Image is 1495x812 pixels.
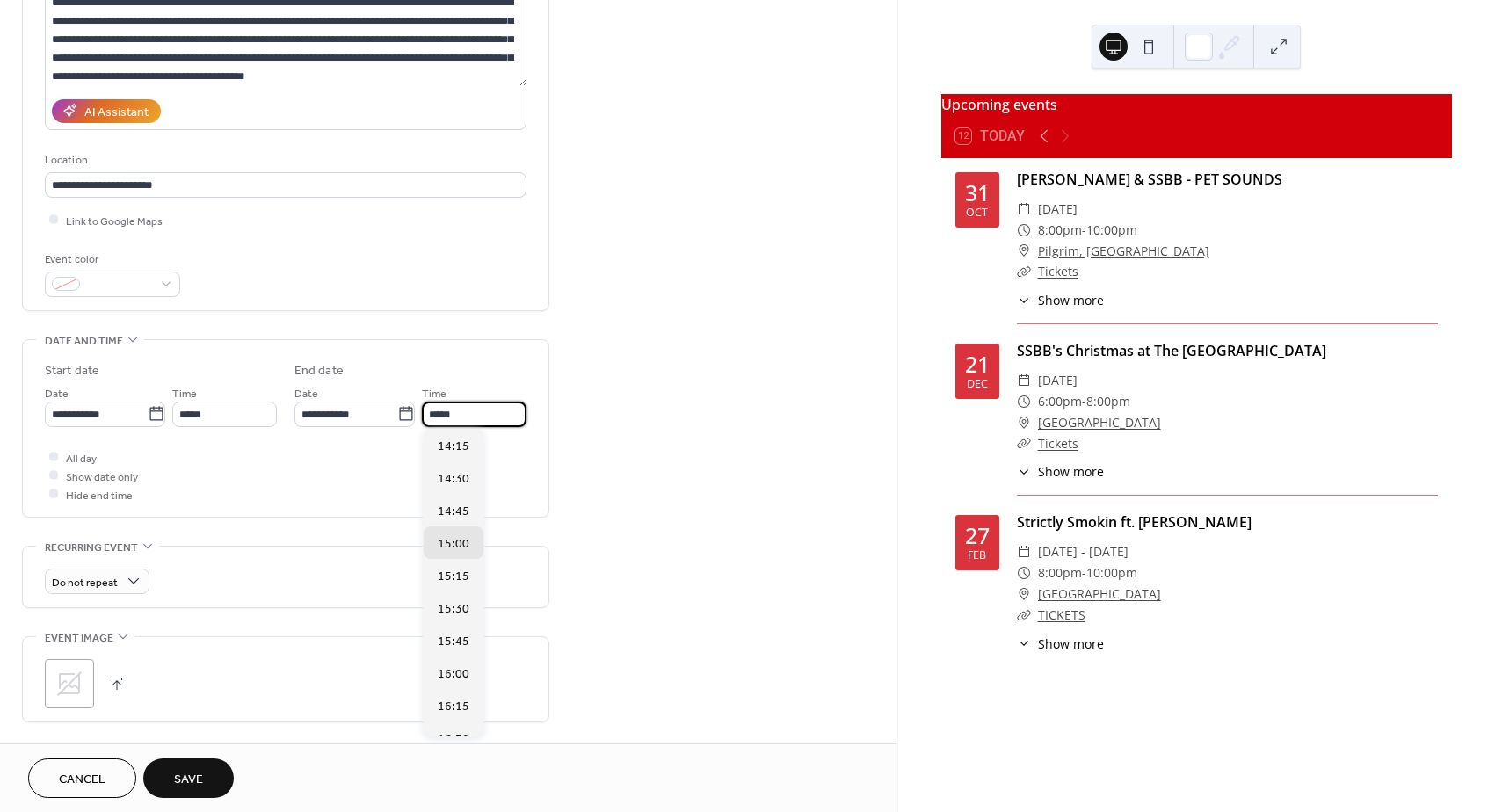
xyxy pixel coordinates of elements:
[1017,341,1326,360] a: SSBB's Christmas at The [GEOGRAPHIC_DATA]
[967,379,988,390] div: Dec
[438,665,469,684] span: 16:00
[1017,170,1282,189] a: [PERSON_NAME] & SSBB - PET SOUNDS
[1017,462,1031,481] div: ​
[1038,263,1078,279] a: Tickets
[1082,220,1086,241] span: -
[1017,433,1031,454] div: ​
[438,568,469,586] span: 15:15
[59,771,105,789] span: Cancel
[968,550,986,562] div: Feb
[1086,220,1137,241] span: 10:00pm
[438,535,469,554] span: 15:00
[45,250,177,269] div: Event color
[66,212,163,230] span: Link to Google Maps
[1017,220,1031,241] div: ​
[66,486,133,504] span: Hide end time
[438,698,469,716] span: 16:15
[1017,412,1031,433] div: ​
[45,659,94,708] div: ;
[1038,199,1078,220] span: [DATE]
[1038,541,1129,562] span: [DATE] - [DATE]
[45,362,99,381] div: Start date
[1038,462,1104,481] span: Show more
[1017,512,1252,532] a: Strictly Smokin ft. [PERSON_NAME]
[84,103,149,121] div: AI Assistant
[45,384,69,402] span: Date
[1017,370,1031,391] div: ​
[1017,391,1031,412] div: ​
[965,525,990,547] div: 27
[1082,562,1086,584] span: -
[966,207,988,219] div: Oct
[45,629,113,648] span: Event image
[1017,634,1031,653] div: ​
[438,600,469,619] span: 15:30
[294,384,318,402] span: Date
[438,438,469,456] span: 14:15
[438,730,469,749] span: 16:30
[438,503,469,521] span: 14:45
[1038,220,1082,241] span: 8:00pm
[1017,584,1031,605] div: ​
[52,99,161,123] button: AI Assistant
[172,384,197,402] span: Time
[1082,391,1086,412] span: -
[294,362,344,381] div: End date
[438,470,469,489] span: 14:30
[965,182,990,204] div: 31
[1017,261,1031,282] div: ​
[422,384,446,402] span: Time
[1038,370,1078,391] span: [DATE]
[45,539,138,557] span: Recurring event
[1086,562,1137,584] span: 10:00pm
[1017,241,1031,262] div: ​
[52,572,118,592] span: Do not repeat
[28,758,136,798] button: Cancel
[1017,605,1031,626] div: ​
[1017,462,1104,481] button: ​Show more
[45,332,123,351] span: Date and time
[438,633,469,651] span: 15:45
[1038,584,1161,605] a: [GEOGRAPHIC_DATA]
[66,468,138,486] span: Show date only
[1038,562,1082,584] span: 8:00pm
[143,758,234,798] button: Save
[1038,606,1085,623] a: TICKETS
[1017,291,1104,309] button: ​Show more
[1017,541,1031,562] div: ​
[1038,634,1104,653] span: Show more
[1017,562,1031,584] div: ​
[1017,199,1031,220] div: ​
[1086,391,1130,412] span: 8:00pm
[66,449,97,468] span: All day
[965,353,990,375] div: 21
[1017,634,1104,653] button: ​Show more
[941,94,1452,115] div: Upcoming events
[1038,241,1209,262] a: Pilgrim, [GEOGRAPHIC_DATA]
[1038,435,1078,452] a: Tickets
[174,771,203,789] span: Save
[1038,291,1104,309] span: Show more
[45,151,523,170] div: Location
[1017,291,1031,309] div: ​
[1038,391,1082,412] span: 6:00pm
[1038,412,1161,433] a: [GEOGRAPHIC_DATA]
